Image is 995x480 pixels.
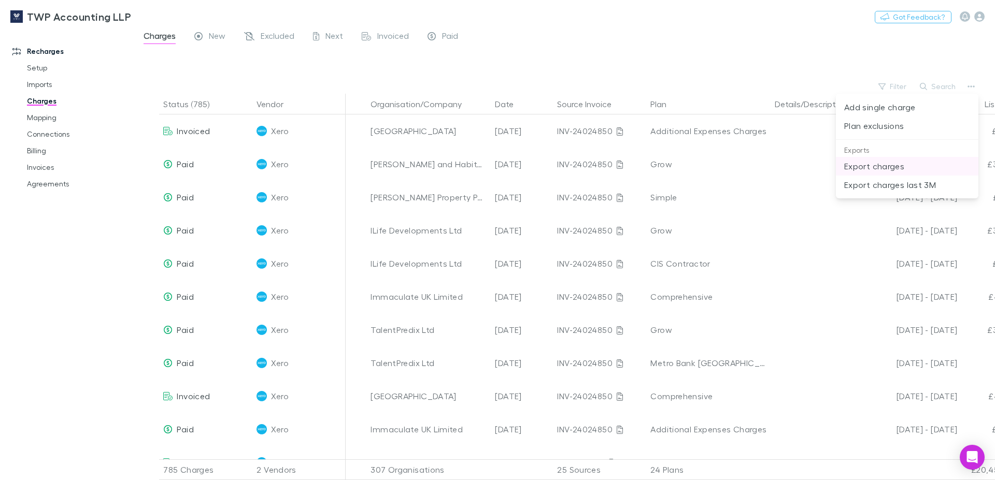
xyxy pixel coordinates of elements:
p: Export charges [844,160,970,172]
div: Open Intercom Messenger [960,445,985,470]
li: Add single charge [836,98,978,117]
p: Export charges last 3M [844,179,970,191]
li: Export charges [836,157,978,176]
p: Exports [836,144,978,157]
li: Export charges last 3M [836,176,978,194]
p: Add single charge [844,101,970,113]
p: Plan exclusions [844,120,970,132]
li: Plan exclusions [836,117,978,135]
